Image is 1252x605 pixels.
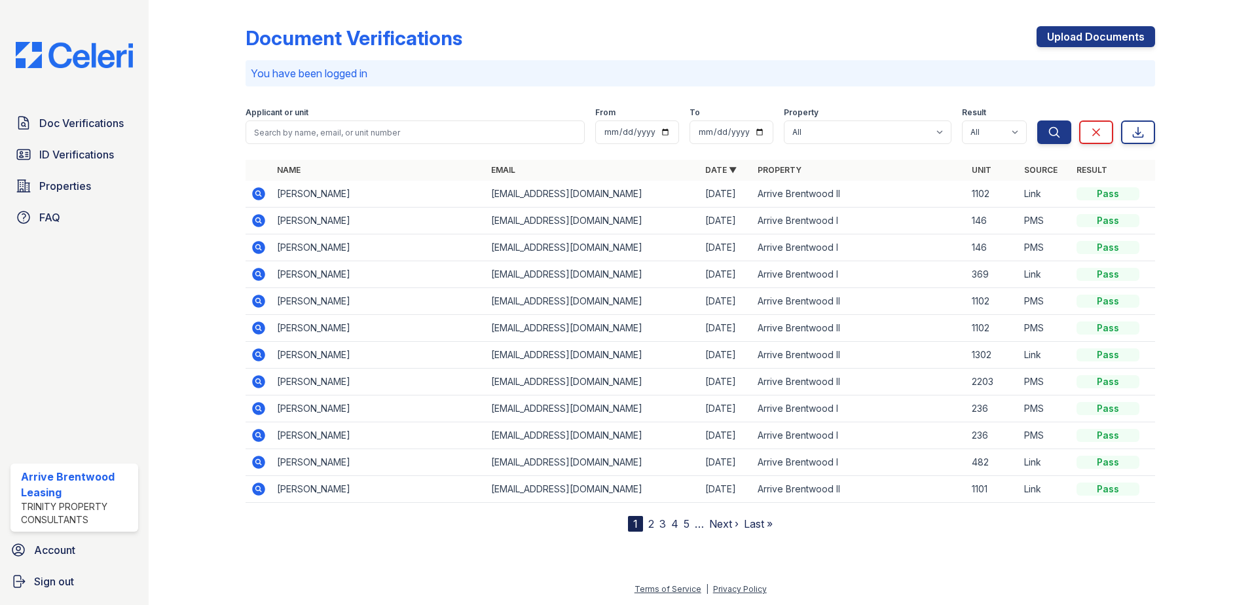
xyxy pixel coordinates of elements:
td: [PERSON_NAME] [272,288,486,315]
input: Search by name, email, or unit number [246,120,585,144]
div: Pass [1077,483,1139,496]
td: [DATE] [700,234,752,261]
td: 1102 [967,315,1019,342]
span: … [695,516,704,532]
a: Privacy Policy [713,584,767,594]
td: Arrive Brentwood I [752,208,967,234]
td: [DATE] [700,449,752,476]
td: Arrive Brentwood II [752,342,967,369]
a: Date ▼ [705,165,737,175]
a: Result [1077,165,1107,175]
td: [DATE] [700,288,752,315]
td: PMS [1019,288,1071,315]
div: Pass [1077,268,1139,281]
a: Doc Verifications [10,110,138,136]
label: Result [962,107,986,118]
td: [DATE] [700,395,752,422]
td: Arrive Brentwood I [752,261,967,288]
a: Last » [744,517,773,530]
label: Property [784,107,819,118]
td: 1102 [967,288,1019,315]
td: 482 [967,449,1019,476]
td: PMS [1019,315,1071,342]
a: FAQ [10,204,138,230]
a: 5 [684,517,690,530]
a: 3 [659,517,666,530]
td: Link [1019,181,1071,208]
a: Email [491,165,515,175]
div: Arrive Brentwood Leasing [21,469,133,500]
td: [EMAIL_ADDRESS][DOMAIN_NAME] [486,315,700,342]
div: Document Verifications [246,26,462,50]
a: Sign out [5,568,143,595]
td: PMS [1019,234,1071,261]
td: [DATE] [700,369,752,395]
td: [EMAIL_ADDRESS][DOMAIN_NAME] [486,288,700,315]
div: Pass [1077,241,1139,254]
td: Link [1019,261,1071,288]
td: [PERSON_NAME] [272,476,486,503]
td: PMS [1019,208,1071,234]
a: Name [277,165,301,175]
span: Account [34,542,75,558]
td: Arrive Brentwood II [752,369,967,395]
a: Properties [10,173,138,199]
img: CE_Logo_Blue-a8612792a0a2168367f1c8372b55b34899dd931a85d93a1a3d3e32e68fde9ad4.png [5,42,143,68]
td: [PERSON_NAME] [272,181,486,208]
span: Sign out [34,574,74,589]
div: 1 [628,516,643,532]
td: [PERSON_NAME] [272,449,486,476]
a: Terms of Service [635,584,701,594]
a: Upload Documents [1037,26,1155,47]
td: Arrive Brentwood II [752,181,967,208]
span: ID Verifications [39,147,114,162]
a: 2 [648,517,654,530]
td: [DATE] [700,181,752,208]
td: 1102 [967,181,1019,208]
td: Link [1019,449,1071,476]
td: [DATE] [700,208,752,234]
td: [PERSON_NAME] [272,369,486,395]
div: Pass [1077,295,1139,308]
span: Properties [39,178,91,194]
label: From [595,107,616,118]
td: Arrive Brentwood II [752,288,967,315]
td: PMS [1019,422,1071,449]
td: Link [1019,476,1071,503]
td: [EMAIL_ADDRESS][DOMAIN_NAME] [486,234,700,261]
div: Pass [1077,429,1139,442]
p: You have been logged in [251,65,1150,81]
a: ID Verifications [10,141,138,168]
td: Link [1019,342,1071,369]
td: 236 [967,422,1019,449]
td: [EMAIL_ADDRESS][DOMAIN_NAME] [486,422,700,449]
td: Arrive Brentwood I [752,234,967,261]
td: [DATE] [700,261,752,288]
div: Pass [1077,456,1139,469]
div: Pass [1077,187,1139,200]
td: Arrive Brentwood I [752,449,967,476]
td: [EMAIL_ADDRESS][DOMAIN_NAME] [486,208,700,234]
td: Arrive Brentwood II [752,476,967,503]
td: [DATE] [700,315,752,342]
td: [PERSON_NAME] [272,395,486,422]
div: Pass [1077,348,1139,361]
td: [PERSON_NAME] [272,208,486,234]
td: PMS [1019,369,1071,395]
td: 1101 [967,476,1019,503]
td: 2203 [967,369,1019,395]
td: 236 [967,395,1019,422]
td: 146 [967,208,1019,234]
td: 1302 [967,342,1019,369]
td: [EMAIL_ADDRESS][DOMAIN_NAME] [486,342,700,369]
a: Account [5,537,143,563]
td: [DATE] [700,342,752,369]
label: Applicant or unit [246,107,308,118]
td: [EMAIL_ADDRESS][DOMAIN_NAME] [486,395,700,422]
td: [EMAIL_ADDRESS][DOMAIN_NAME] [486,476,700,503]
td: Arrive Brentwood I [752,395,967,422]
span: Doc Verifications [39,115,124,131]
td: [PERSON_NAME] [272,422,486,449]
td: [EMAIL_ADDRESS][DOMAIN_NAME] [486,449,700,476]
